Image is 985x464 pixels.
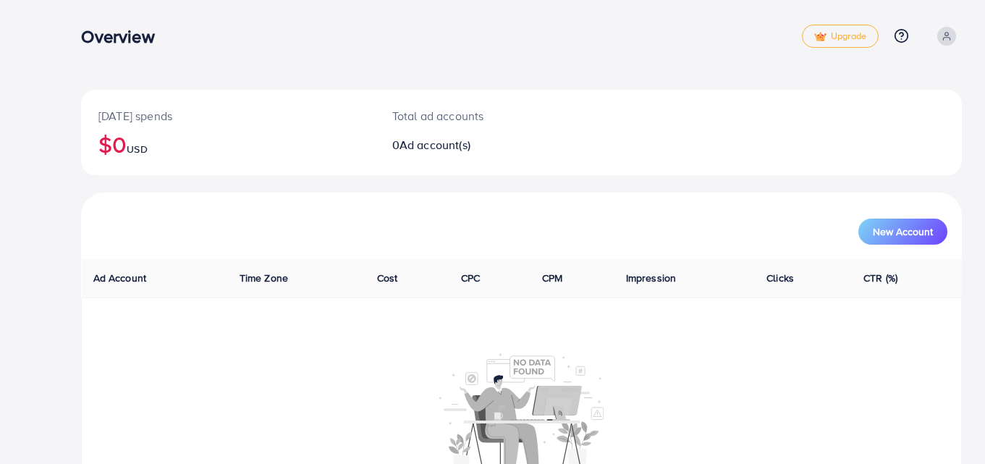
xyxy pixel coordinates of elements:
[873,227,933,237] span: New Account
[98,107,358,125] p: [DATE] spends
[98,130,358,158] h2: $0
[863,271,897,285] span: CTR (%)
[93,271,147,285] span: Ad Account
[461,271,480,285] span: CPC
[392,138,578,152] h2: 0
[240,271,288,285] span: Time Zone
[400,137,470,153] span: Ad account(s)
[858,219,947,245] button: New Account
[814,31,866,42] span: Upgrade
[766,271,794,285] span: Clicks
[81,26,166,47] h3: Overview
[814,32,827,42] img: tick
[127,142,147,156] span: USD
[802,25,879,48] a: tickUpgrade
[542,271,562,285] span: CPM
[377,271,398,285] span: Cost
[626,271,677,285] span: Impression
[392,107,578,125] p: Total ad accounts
